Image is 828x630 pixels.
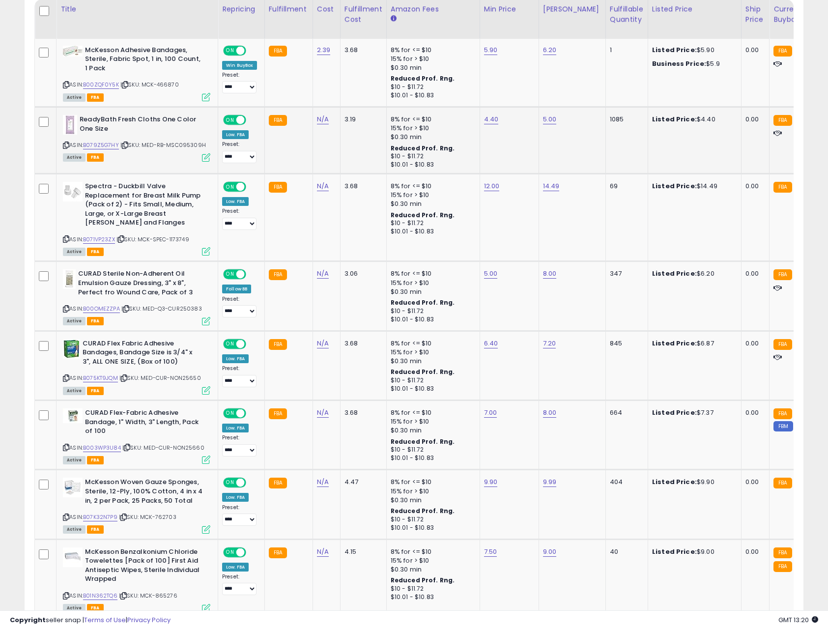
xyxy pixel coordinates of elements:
[773,561,792,572] small: FBA
[773,408,792,419] small: FBA
[391,287,472,296] div: $0.30 min
[222,434,257,457] div: Preset:
[222,493,249,502] div: Low. FBA
[245,548,260,556] span: OFF
[63,339,210,394] div: ASIN:
[119,374,201,382] span: | SKU: MED-CUR-NON25650
[63,182,210,255] div: ASIN:
[63,46,210,100] div: ASIN:
[344,547,379,556] div: 4.15
[773,547,792,558] small: FBA
[652,115,697,124] b: Listed Price:
[116,235,189,243] span: | SKU: MCK-SPEC-1173749
[484,477,498,487] a: 9.90
[224,183,236,191] span: ON
[119,513,176,521] span: | SKU: MCK-762703
[269,182,287,193] small: FBA
[484,45,498,55] a: 5.90
[391,426,472,435] div: $0.30 min
[85,478,204,508] b: McKesson Woven Gauze Sponges, Sterile, 12-Ply, 100% Cotton, 4 in x 4 in, 2 per Pack, 25 Packs, 50...
[391,357,472,366] div: $0.30 min
[224,479,236,487] span: ON
[391,298,455,307] b: Reduced Prof. Rng.
[269,46,287,57] small: FBA
[391,124,472,133] div: 15% for > $10
[222,61,257,70] div: Win BuyBox
[391,219,472,228] div: $10 - $11.72
[83,339,202,369] b: CURAD Flex Fabric Adhesive Bandages, Bandage Size is 3/4" x 3", ALL ONE SIZE, (Box of 100)
[222,208,257,230] div: Preset:
[391,182,472,191] div: 8% for <= $10
[543,339,556,348] a: 7.20
[391,376,472,385] div: $10 - $11.72
[652,115,734,124] div: $4.40
[317,477,329,487] a: N/A
[391,200,472,208] div: $0.30 min
[222,72,257,94] div: Preset:
[745,269,762,278] div: 0.00
[63,408,83,423] img: 411BpPiQ9iL._SL40_.jpg
[610,478,640,487] div: 404
[245,270,260,279] span: OFF
[652,477,697,487] b: Listed Price:
[391,307,472,315] div: $10 - $11.72
[10,615,46,625] strong: Copyright
[391,478,472,487] div: 8% for <= $10
[344,478,379,487] div: 4.47
[87,317,104,325] span: FBA
[344,269,379,278] div: 3.06
[773,339,792,350] small: FBA
[773,115,792,126] small: FBA
[85,408,204,438] b: CURAD Flex-Fabric Adhesive Bandage, 1" Width, 3" Length, Pack of 100
[652,46,734,55] div: $5.90
[63,478,83,497] img: 41I97CVLPaL._SL40_.jpg
[610,547,640,556] div: 40
[652,4,737,14] div: Listed Price
[222,197,249,206] div: Low. FBA
[245,116,260,124] span: OFF
[391,315,472,324] div: $10.01 - $10.83
[773,478,792,488] small: FBA
[773,269,792,280] small: FBA
[344,182,379,191] div: 3.68
[63,339,80,359] img: 51JZ2Qo8GQL._SL40_.jpg
[224,270,236,279] span: ON
[122,444,204,452] span: | SKU: MED-CUR-NON25660
[63,317,86,325] span: All listings currently available for purchase on Amazon
[652,182,734,191] div: $14.49
[63,93,86,102] span: All listings currently available for purchase on Amazon
[63,182,83,201] img: 21ye7fJ8+4L._SL40_.jpg
[120,81,179,88] span: | SKU: MCK-466870
[80,115,199,136] b: ReadyBath Fresh Cloths One Color One Size
[127,615,171,625] a: Privacy Policy
[391,437,455,446] b: Reduced Prof. Rng.
[484,4,535,14] div: Min Price
[245,409,260,418] span: OFF
[63,408,210,463] div: ASIN:
[391,133,472,142] div: $0.30 min
[610,4,644,25] div: Fulfillable Quantity
[391,417,472,426] div: 15% for > $10
[344,408,379,417] div: 3.68
[391,576,455,584] b: Reduced Prof. Rng.
[269,408,287,419] small: FBA
[224,116,236,124] span: ON
[391,454,472,462] div: $10.01 - $10.83
[317,408,329,418] a: N/A
[745,547,762,556] div: 0.00
[543,45,557,55] a: 6.20
[484,269,498,279] a: 5.00
[222,563,249,572] div: Low. FBA
[63,387,86,395] span: All listings currently available for purchase on Amazon
[83,235,115,244] a: B071VP23ZX
[745,339,762,348] div: 0.00
[222,285,251,293] div: Follow BB
[317,115,329,124] a: N/A
[222,504,257,526] div: Preset:
[391,46,472,55] div: 8% for <= $10
[78,269,198,299] b: CURAD Sterile Non-Adherent Oil Emulsion Gauze Dressing, 3" x 8", Perfect fro Wound Care, Pack of 3
[83,444,121,452] a: B003WP3U84
[391,446,472,454] div: $10 - $11.72
[222,354,249,363] div: Low. FBA
[745,46,762,55] div: 0.00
